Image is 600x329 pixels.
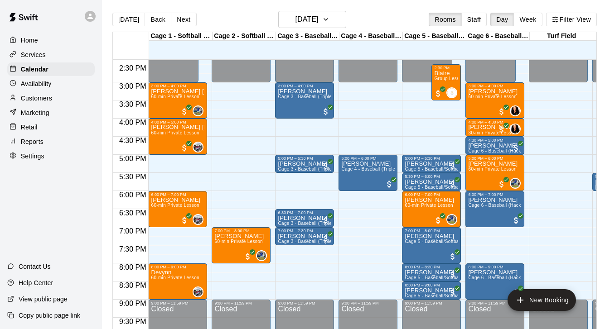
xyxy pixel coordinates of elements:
span: Cage 4 - Baseball (Triple play) [341,167,407,172]
div: 7:00 PM – 7:30 PM [278,229,331,233]
span: 60-min Private Lesson [151,275,199,280]
button: Next [171,13,196,26]
span: 6:30 PM [117,209,149,217]
span: 7:00 PM [117,227,149,235]
span: 8:00 PM [117,263,149,271]
button: Back [145,13,171,26]
span: All customers have paid [321,162,330,171]
img: Jacob Reyes [194,143,203,152]
div: 7:00 PM – 8:00 PM [214,229,268,233]
div: 9:00 PM – 11:59 PM [341,301,395,305]
img: Jordyn VanHook [511,106,520,115]
img: Jordyn VanHook [511,124,520,134]
div: Jacob Reyes [193,286,203,297]
div: Brianna Velasquez [446,87,457,98]
div: Services [7,48,95,62]
div: 8:00 PM – 9:00 PM [468,265,522,269]
div: 7:00 PM – 8:00 PM: ShaI Biberstein [212,227,271,263]
img: Jacob Reyes [194,287,203,296]
span: Jacob Reyes [196,286,203,297]
div: Brandon Gold [446,214,457,225]
p: Settings [21,152,44,161]
p: View public page [19,295,68,304]
span: All customers have paid [321,234,330,243]
div: 5:30 PM – 6:00 PM [405,174,458,179]
span: Jacob Reyes [196,142,203,153]
span: All customers have paid [448,252,457,261]
div: Jacob Reyes [193,142,203,153]
span: Brandon Gold [196,105,203,116]
span: 60-min Private Lesson [468,167,517,172]
span: All customers have paid [243,252,252,261]
span: Cage 3 - Baseball (Triple Play) [278,239,344,244]
a: Reports [7,135,95,148]
div: Cage 5 - Baseball (HitTrax) [403,32,466,41]
span: All customers have paid [497,180,506,189]
div: 4:00 PM – 4:30 PM [468,120,522,124]
p: Help Center [19,278,53,287]
div: Cage 1 - Softball (Hack Attack) [149,32,213,41]
button: Filter View [546,13,597,26]
span: All customers have paid [385,180,394,189]
a: Availability [7,77,95,91]
span: All customers have paid [180,143,189,153]
span: All customers have paid [512,288,521,297]
div: Jordyn VanHook [510,124,521,134]
p: Copy public page link [19,311,80,320]
div: 5:00 PM – 5:30 PM [405,156,458,161]
div: 8:00 PM – 9:00 PM: Devynn [148,263,207,300]
button: Week [513,13,542,26]
div: Cage 2 - Softball (Triple Play) [213,32,276,41]
span: 60-min Private Lesson [151,130,199,135]
p: Marketing [21,108,49,117]
span: Cage 5 - Baseball/Softball (Triple Play - HitTrax) [405,293,508,298]
span: All customers have paid [512,143,521,153]
span: 4:00 PM [117,119,149,126]
span: Cage 5 - Baseball/Softball (Triple Play - HitTrax) [405,185,508,190]
span: Jacob Reyes [196,214,203,225]
div: 8:00 PM – 8:30 PM: Brian Moncure [402,263,461,281]
div: 3:00 PM – 4:00 PM: 60-min Private Lesson [465,82,524,119]
img: Brianna Velasquez [447,88,456,97]
span: Cage 6 - Baseball (Hack Attack Hand-fed Machine) [468,203,578,208]
div: 9:00 PM – 11:59 PM [214,301,268,305]
p: Calendar [21,65,48,74]
div: Brandon Gold [256,250,267,261]
a: Settings [7,149,95,163]
div: 4:30 PM – 5:00 PM: Steve Mass [465,137,524,155]
span: 9:30 PM [117,318,149,325]
img: Brandon Gold [194,106,203,115]
p: Home [21,36,38,45]
a: Home [7,33,95,47]
div: Cage 4 - Baseball (Triple Play) [339,32,403,41]
span: All customers have paid [448,270,457,279]
div: 3:00 PM – 4:00 PM [468,84,522,88]
div: Customers [7,91,95,105]
button: Rooms [429,13,461,26]
div: 6:00 PM – 7:00 PM [405,192,458,197]
div: 5:00 PM – 6:00 PM: William Wood [339,155,397,191]
span: 2:30 PM [117,64,149,72]
img: Brandon Gold [257,251,266,260]
div: Marketing [7,106,95,119]
div: 5:00 PM – 5:30 PM: William Wood [402,155,461,173]
span: Brandon Gold [513,178,521,189]
span: 30-min Private Lesson [468,130,517,135]
div: 6:00 PM – 7:00 PM: Sebastián Boiles [402,191,461,227]
span: 60-min Private Lesson [405,203,453,208]
div: Turf Field [530,32,593,41]
span: Jordyn VanHook [513,124,521,134]
div: Calendar [7,62,95,76]
button: Day [490,13,514,26]
div: 8:00 PM – 9:00 PM [151,265,204,269]
div: Cage 6 - Baseball (Hack Attack Hand-fed Machine) [466,32,530,41]
div: 3:00 PM – 4:00 PM: Jonathan Velazquez [275,82,334,119]
div: 9:00 PM – 11:59 PM [405,301,458,305]
span: 60-min Private Lesson [151,203,199,208]
div: 9:00 PM – 11:59 PM [468,301,522,305]
div: 6:30 PM – 7:00 PM [278,210,331,215]
div: 9:00 PM – 11:59 PM [151,301,204,305]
